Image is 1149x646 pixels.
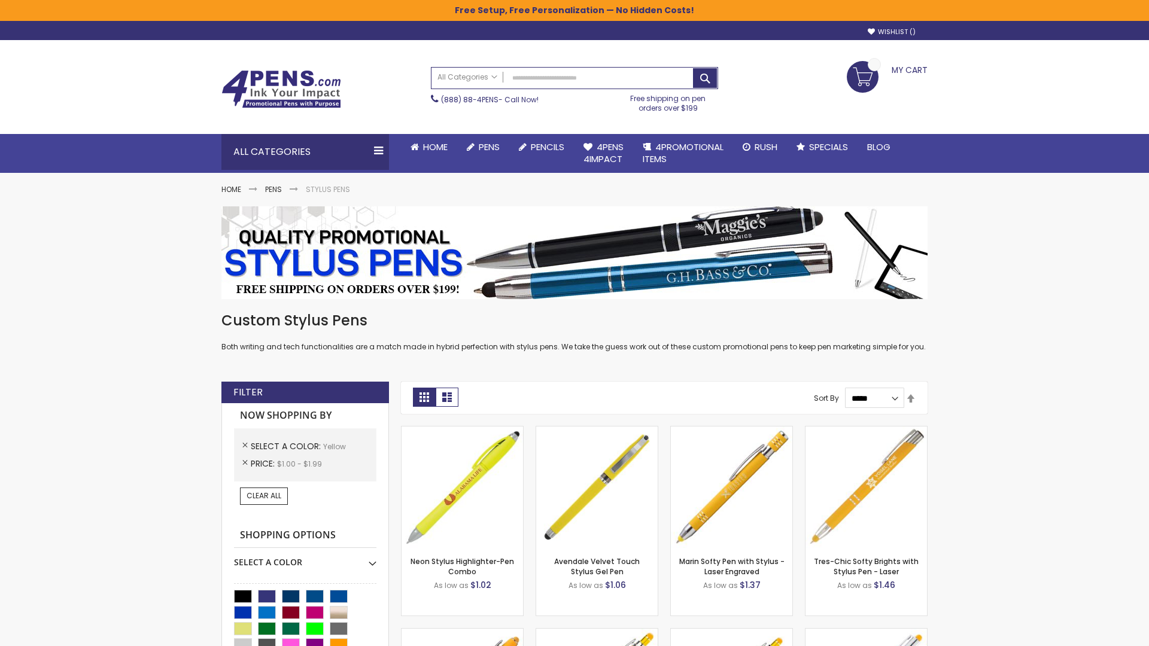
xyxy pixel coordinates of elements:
[536,426,658,436] a: Avendale Velvet Touch Stylus Gel Pen-Yellow
[234,403,376,428] strong: Now Shopping by
[401,134,457,160] a: Home
[441,95,498,105] a: (888) 88-4PENS
[221,134,389,170] div: All Categories
[234,523,376,549] strong: Shopping Options
[247,490,281,501] span: Clear All
[554,556,640,576] a: Avendale Velvet Touch Stylus Gel Pen
[809,141,848,153] span: Specials
[867,141,890,153] span: Blog
[679,556,785,576] a: Marin Softy Pen with Stylus - Laser Engraved
[221,70,341,108] img: 4Pens Custom Pens and Promotional Products
[306,184,350,194] strong: Stylus Pens
[733,134,787,160] a: Rush
[221,206,928,299] img: Stylus Pens
[868,28,916,36] a: Wishlist
[671,628,792,638] a: Phoenix Softy Brights Gel with Stylus Pen - Laser-Yellow
[402,628,523,638] a: Ellipse Softy Brights with Stylus Pen - Laser-Yellow
[643,141,724,165] span: 4PROMOTIONAL ITEMS
[441,95,539,105] span: - Call Now!
[265,184,282,194] a: Pens
[457,134,509,160] a: Pens
[805,628,927,638] a: Tres-Chic Softy with Stylus Top Pen - ColorJet-Yellow
[814,556,919,576] a: Tres-Chic Softy Brights with Stylus Pen - Laser
[805,426,927,548] img: Tres-Chic Softy Brights with Stylus Pen - Laser-Yellow
[874,579,895,591] span: $1.46
[323,441,346,452] span: Yellow
[531,141,564,153] span: Pencils
[470,579,491,591] span: $1.02
[633,134,733,173] a: 4PROMOTIONALITEMS
[740,579,761,591] span: $1.37
[536,628,658,638] a: Phoenix Softy Brights with Stylus Pen - Laser-Yellow
[234,548,376,568] div: Select A Color
[858,134,900,160] a: Blog
[814,393,839,403] label: Sort By
[583,141,624,165] span: 4Pens 4impact
[605,579,626,591] span: $1.06
[671,426,792,436] a: Marin Softy Pen with Stylus - Laser Engraved-Yellow
[569,580,603,590] span: As low as
[402,426,523,436] a: Neon Stylus Highlighter-Pen Combo-Yellow
[479,141,500,153] span: Pens
[277,459,322,469] span: $1.00 - $1.99
[805,426,927,436] a: Tres-Chic Softy Brights with Stylus Pen - Laser-Yellow
[240,487,288,504] a: Clear All
[251,458,277,470] span: Price
[413,388,436,407] strong: Grid
[423,141,448,153] span: Home
[618,89,719,113] div: Free shipping on pen orders over $199
[755,141,777,153] span: Rush
[411,556,514,576] a: Neon Stylus Highlighter-Pen Combo
[221,311,928,330] h1: Custom Stylus Pens
[437,72,497,82] span: All Categories
[402,426,523,548] img: Neon Stylus Highlighter-Pen Combo-Yellow
[251,440,323,452] span: Select A Color
[703,580,738,590] span: As low as
[221,311,928,352] div: Both writing and tech functionalities are a match made in hybrid perfection with stylus pens. We ...
[787,134,858,160] a: Specials
[671,426,792,548] img: Marin Softy Pen with Stylus - Laser Engraved-Yellow
[431,68,503,87] a: All Categories
[233,386,263,399] strong: Filter
[509,134,574,160] a: Pencils
[837,580,872,590] span: As low as
[221,184,241,194] a: Home
[536,426,658,548] img: Avendale Velvet Touch Stylus Gel Pen-Yellow
[574,134,633,173] a: 4Pens4impact
[434,580,469,590] span: As low as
